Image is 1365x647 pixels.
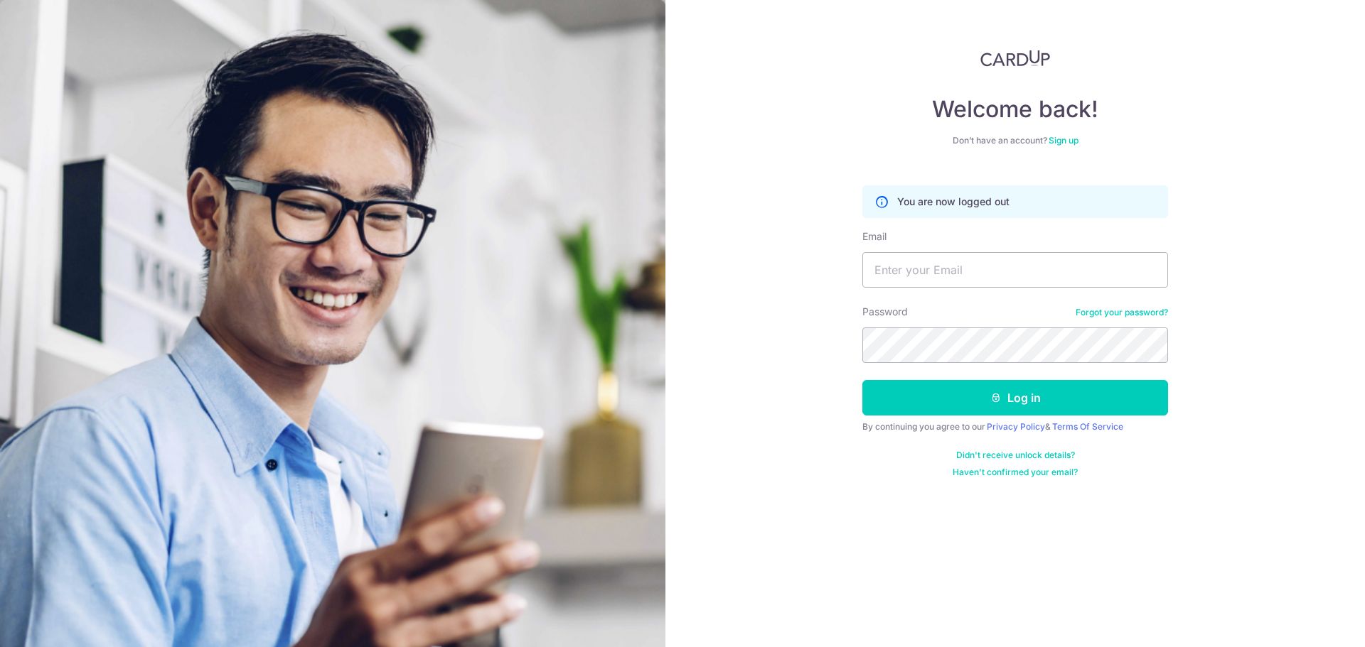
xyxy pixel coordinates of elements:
a: Privacy Policy [987,421,1045,432]
a: Terms Of Service [1052,421,1123,432]
a: Didn't receive unlock details? [956,450,1075,461]
div: By continuing you agree to our & [862,421,1168,433]
p: You are now logged out [897,195,1010,209]
button: Log in [862,380,1168,415]
a: Sign up [1049,135,1078,146]
a: Forgot your password? [1076,307,1168,318]
label: Password [862,305,908,319]
a: Haven't confirmed your email? [953,467,1078,478]
div: Don’t have an account? [862,135,1168,146]
h4: Welcome back! [862,95,1168,124]
img: CardUp Logo [980,50,1050,67]
input: Enter your Email [862,252,1168,288]
label: Email [862,229,887,244]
